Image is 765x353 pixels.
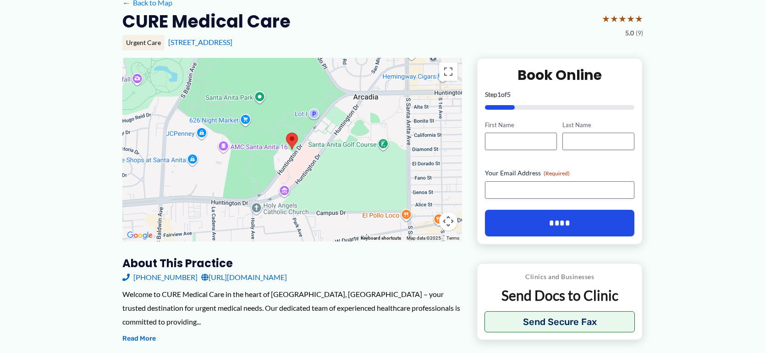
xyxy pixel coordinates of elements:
button: Send Secure Fax [484,311,635,332]
span: ★ [618,10,627,27]
button: Toggle fullscreen view [439,62,457,81]
a: [URL][DOMAIN_NAME] [201,270,287,284]
button: Map camera controls [439,212,457,230]
label: First Name [485,121,557,129]
a: Open this area in Google Maps (opens a new window) [125,230,155,241]
button: Read More [122,333,156,344]
h3: About this practice [122,256,462,270]
button: Keyboard shortcuts [361,235,401,241]
h2: Book Online [485,66,635,84]
p: Step of [485,91,635,98]
span: (9) [636,27,643,39]
span: (Required) [544,170,570,177]
h2: CURE Medical Care [122,10,291,33]
img: Google [125,230,155,241]
span: 1 [497,90,501,98]
p: Send Docs to Clinic [484,286,635,304]
p: Clinics and Businesses [484,271,635,283]
div: Urgent Care [122,35,165,50]
a: [STREET_ADDRESS] [168,38,232,46]
span: ★ [635,10,643,27]
a: Terms (opens in new tab) [446,235,459,241]
a: [PHONE_NUMBER] [122,270,198,284]
span: 5 [507,90,511,98]
label: Last Name [562,121,634,129]
span: 5.0 [625,27,634,39]
label: Your Email Address [485,168,635,178]
span: ★ [610,10,618,27]
span: ★ [627,10,635,27]
div: Welcome to CURE Medical Care in the heart of [GEOGRAPHIC_DATA], [GEOGRAPHIC_DATA] – your trusted ... [122,287,462,328]
span: Map data ©2025 [407,235,441,241]
span: ★ [602,10,610,27]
